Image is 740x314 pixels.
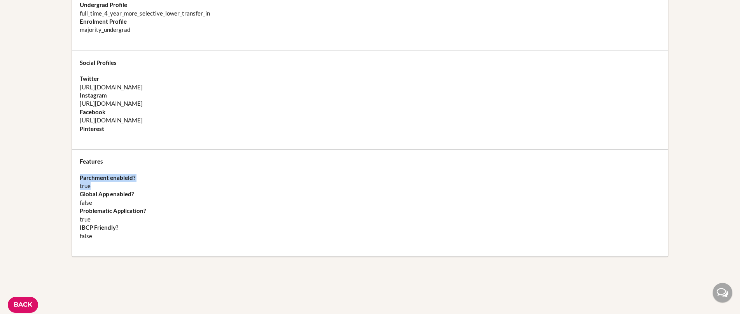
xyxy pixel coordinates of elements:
dt: Problematic Application? [80,207,660,215]
dd: [URL][DOMAIN_NAME] [80,83,660,91]
dd: [URL][DOMAIN_NAME] [80,116,660,124]
span: Help [18,5,34,12]
dt: Pinterest [80,125,660,133]
dt: Undergrad Profile [80,1,660,9]
dd: [URL][DOMAIN_NAME] [80,99,660,108]
dd: false [80,199,660,207]
dt: Features [80,157,660,166]
dt: Enrolment Profile [80,17,660,26]
dt: Facebook [80,108,660,116]
dt: Instagram [80,91,660,99]
dt: Twitter [80,75,660,83]
dt: Parchment enableld? [80,174,660,182]
dd: true [80,215,660,223]
a: Back [8,297,38,313]
dt: Global App enabled? [80,190,660,198]
dt: Social Profiles [80,59,660,67]
dd: full_time_4_year_more_selective_lower_transfer_in [80,9,660,17]
dd: false [80,232,660,240]
dd: true [80,182,660,190]
dt: IBCP Friendly? [80,223,660,232]
dd: majority_undergrad [80,26,660,34]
